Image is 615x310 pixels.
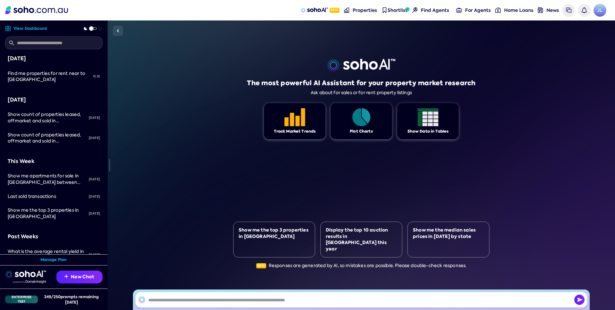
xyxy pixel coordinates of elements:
div: Ask about for sales or for rent property listings [311,90,412,95]
span: Find Agents [421,7,449,13]
a: Show count of properties leased, offmarket and sold in [GEOGRAPHIC_DATA] for past 6 months [5,128,86,148]
div: 11:15 [90,69,102,84]
div: Show me apartments for sale in Surry Hills between $1M and $2M. [8,173,86,185]
div: Track Market Trends [274,129,316,134]
img: Feature 1 icon [418,108,439,126]
div: Find me properties for rent near to Melbourne University [8,70,90,83]
h1: The most powerful AI Assistant for your property market research [247,78,475,87]
img: sohoai logo [327,59,395,72]
div: [DATE] [86,248,102,262]
div: Past Weeks [8,232,100,241]
div: Enterprise Test [5,296,38,303]
span: Show count of properties leased, offmarket and sold in [GEOGRAPHIC_DATA] for past 6 months [8,132,81,157]
a: Last sold transactions [5,190,86,204]
a: Show me apartments for sale in [GEOGRAPHIC_DATA] between $1M and $2M. [5,169,86,189]
span: Show me the top 3 properties in [GEOGRAPHIC_DATA] [8,207,79,219]
img: sohoAI logo [301,8,328,13]
img: messages icon [566,7,571,13]
div: Show me the median sales prices in [DATE] by state [413,227,484,240]
div: [DATE] [86,172,102,186]
div: 249 / 250 prompts remaining [DATE] [40,294,102,305]
a: Find me properties for rent near to [GEOGRAPHIC_DATA] [5,67,90,87]
span: News [546,7,559,13]
div: [DATE] [86,190,102,204]
div: Last sold transactions [8,193,86,200]
img: Recommendation icon [64,274,68,278]
div: This Week [8,157,100,166]
span: Shortlist [388,7,407,13]
span: Show count of properties leased, offmarket and sold in [GEOGRAPHIC_DATA] for past 6 months [8,111,81,136]
img: SohoAI logo black [138,296,146,304]
span: Properties [353,7,377,13]
div: Show count of properties leased, offmarket and sold in Sydney for past 6 months [8,132,86,144]
img: sohoai logo [5,271,46,278]
a: Notifications [578,4,591,17]
span: For Agents [465,7,491,13]
a: Show me the top 3 properties in [GEOGRAPHIC_DATA] [5,203,86,224]
span: Beta [330,8,340,13]
button: Send [574,295,585,305]
img: for-agents-nav icon [456,7,462,13]
div: Responses are generated by AI, so mistakes are possible. Please double-check responses. [256,263,467,269]
img: Send icon [574,295,585,305]
div: [DATE] [8,54,100,63]
div: Show me the top 3 properties in [GEOGRAPHIC_DATA] [239,227,310,240]
div: [DATE] [86,131,102,145]
a: Messages [562,4,575,17]
span: Beta [256,263,266,268]
img: Sidebar toggle icon [114,27,122,35]
span: JL [594,4,606,17]
div: Display the top 10 auction results in [GEOGRAPHIC_DATA] this year [326,227,397,252]
button: New Chat [56,271,102,283]
div: [DATE] [8,96,100,104]
img: Feature 1 icon [284,108,305,126]
a: What is the average rental yield in [GEOGRAPHIC_DATA], [GEOGRAPHIC_DATA] [5,245,86,265]
span: Find me properties for rent near to [GEOGRAPHIC_DATA] [8,70,85,83]
img: Feature 1 icon [351,108,372,126]
img: shortlist-nav icon [382,7,387,13]
span: What is the average rental yield in [GEOGRAPHIC_DATA], [GEOGRAPHIC_DATA] [8,249,84,267]
div: [DATE] [86,111,102,125]
img: bell icon [581,7,587,13]
div: Plot Charts [350,129,373,134]
a: View Dashboard [5,26,47,31]
span: Last sold transactions [8,193,56,199]
span: Home Loans [504,7,533,13]
span: Show me apartments for sale in [GEOGRAPHIC_DATA] between $1M and $2M. [8,173,80,191]
img: properties-nav icon [344,7,349,13]
a: Avatar of Jonathan Lui [594,4,606,17]
div: [DATE] [86,207,102,221]
div: Show count of properties leased, offmarket and sold in Sydney for past 6 months [8,111,86,124]
div: Show Data in Tables [407,129,449,134]
img: Soho Logo [5,6,68,14]
div: Show me the top 3 properties in Sydney [8,207,86,220]
img: Data provided by Domain Insight [13,280,46,283]
img: news-nav icon [538,7,543,13]
img: for-agents-nav icon [495,7,501,13]
img: Find agents icon [412,7,418,13]
a: Show count of properties leased, offmarket and sold in [GEOGRAPHIC_DATA] for past 6 months [5,108,86,128]
a: Manage Plan [40,257,67,263]
div: What is the average rental yield in Surry Hills, NSW [8,249,86,261]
